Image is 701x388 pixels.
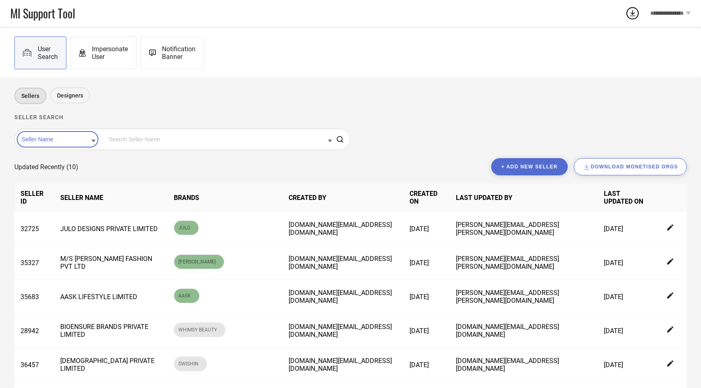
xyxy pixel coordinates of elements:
[178,327,221,333] span: WHIMSY BEAUTY
[14,212,54,246] td: 32725
[667,326,674,335] div: Edit
[54,314,168,348] td: BIOENSURE BRANDS PRIVATE LIMITED
[168,184,282,212] th: BRANDS
[178,293,195,299] span: AASK
[14,280,54,314] td: 35683
[38,45,58,61] span: User Search
[54,348,168,382] td: [DEMOGRAPHIC_DATA] PRIVATE LIMITED
[14,246,54,280] td: 35327
[403,314,449,348] td: [DATE]
[107,134,332,145] input: Search Seller Name
[491,158,568,175] button: + Add new seller
[178,259,220,265] span: [PERSON_NAME]
[282,184,403,212] th: CREATED BY
[14,314,54,348] td: 28942
[667,258,674,267] div: Edit
[667,224,674,233] div: Edit
[282,246,403,280] td: [DOMAIN_NAME][EMAIL_ADDRESS][DOMAIN_NAME]
[403,246,449,280] td: [DATE]
[403,184,449,212] th: CREATED ON
[598,184,655,212] th: LAST UPDATED ON
[282,314,403,348] td: [DOMAIN_NAME][EMAIL_ADDRESS][DOMAIN_NAME]
[450,184,598,212] th: LAST UPDATED BY
[282,280,403,314] td: [DOMAIN_NAME][EMAIL_ADDRESS][DOMAIN_NAME]
[178,225,194,231] span: JULO
[92,45,128,61] span: Impersonate User
[450,246,598,280] td: [PERSON_NAME][EMAIL_ADDRESS][PERSON_NAME][DOMAIN_NAME]
[598,246,655,280] td: [DATE]
[21,93,39,99] span: Sellers
[598,314,655,348] td: [DATE]
[162,45,196,61] span: Notification Banner
[450,212,598,246] td: [PERSON_NAME][EMAIL_ADDRESS][PERSON_NAME][DOMAIN_NAME]
[54,212,168,246] td: JULO DESIGNS PRIVATE LIMITED
[403,348,449,382] td: [DATE]
[667,292,674,301] div: Edit
[598,280,655,314] td: [DATE]
[598,212,655,246] td: [DATE]
[583,163,678,171] div: Download Monetised Orgs
[667,360,674,369] div: Edit
[54,246,168,280] td: M/S [PERSON_NAME] FASHION PVT LTD
[598,348,655,382] td: [DATE]
[10,5,75,22] span: MI Support Tool
[282,348,403,382] td: [DOMAIN_NAME][EMAIL_ADDRESS][DOMAIN_NAME]
[403,280,449,314] td: [DATE]
[574,158,687,175] button: Download Monetised Orgs
[54,280,168,314] td: AASK LIFESTYLE LIMITED
[14,114,687,120] h1: Seller search
[178,361,203,367] span: SWISHIN
[403,212,449,246] td: [DATE]
[450,314,598,348] td: [DOMAIN_NAME][EMAIL_ADDRESS][DOMAIN_NAME]
[14,184,54,212] th: SELLER ID
[450,348,598,382] td: [DOMAIN_NAME][EMAIL_ADDRESS][DOMAIN_NAME]
[54,184,168,212] th: SELLER NAME
[14,348,54,382] td: 36457
[625,6,640,20] div: Open download list
[57,92,83,99] span: Designers
[450,280,598,314] td: [PERSON_NAME][EMAIL_ADDRESS][PERSON_NAME][DOMAIN_NAME]
[14,163,78,171] span: Updated Recently (10)
[282,212,403,246] td: [DOMAIN_NAME][EMAIL_ADDRESS][DOMAIN_NAME]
